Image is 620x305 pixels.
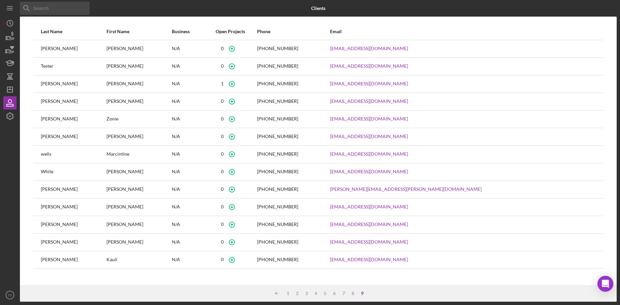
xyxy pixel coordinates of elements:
div: 0 [221,222,224,227]
div: N/A [172,164,204,180]
div: [PERSON_NAME] [106,216,172,233]
div: [PHONE_NUMBER] [257,46,298,51]
div: [PHONE_NUMBER] [257,204,298,209]
input: Search [20,2,90,15]
div: [PHONE_NUMBER] [257,187,298,192]
div: [PHONE_NUMBER] [257,239,298,245]
a: [EMAIL_ADDRESS][DOMAIN_NAME] [330,204,408,209]
div: 4 [311,291,320,296]
a: [EMAIL_ADDRESS][DOMAIN_NAME] [330,151,408,157]
div: [PERSON_NAME] [106,128,172,145]
div: [PHONE_NUMBER] [257,134,298,139]
a: [EMAIL_ADDRESS][DOMAIN_NAME] [330,99,408,104]
a: [EMAIL_ADDRESS][DOMAIN_NAME] [330,257,408,262]
div: [PERSON_NAME] [41,111,106,127]
div: [PHONE_NUMBER] [257,99,298,104]
div: [PHONE_NUMBER] [257,257,298,262]
div: N/A [172,199,204,215]
div: 7 [339,291,348,296]
div: 1 [221,81,224,86]
div: 6 [330,291,339,296]
div: [PHONE_NUMBER] [257,63,298,69]
a: [EMAIL_ADDRESS][DOMAIN_NAME] [330,222,408,227]
div: Open Projects [204,29,256,34]
div: [PERSON_NAME] [106,93,172,110]
div: 0 [221,99,224,104]
div: [PHONE_NUMBER] [257,151,298,157]
div: [PHONE_NUMBER] [257,222,298,227]
div: 0 [221,151,224,157]
div: 0 [221,257,224,262]
div: [PERSON_NAME] [41,199,106,215]
div: 8 [348,291,358,296]
div: N/A [172,93,204,110]
div: [PERSON_NAME] [106,58,172,75]
a: [EMAIL_ADDRESS][DOMAIN_NAME] [330,81,408,86]
div: 2 [293,291,302,296]
div: N/A [172,234,204,251]
b: Clients [311,6,325,11]
a: [EMAIL_ADDRESS][DOMAIN_NAME] [330,46,408,51]
div: [PERSON_NAME] [41,128,106,145]
div: [PHONE_NUMBER] [257,81,298,86]
div: N/A [172,216,204,233]
div: [PERSON_NAME] [41,40,106,57]
div: 0 [221,134,224,139]
div: N/A [172,146,204,163]
a: [EMAIL_ADDRESS][DOMAIN_NAME] [330,116,408,121]
a: [PERSON_NAME][EMAIL_ADDRESS][PERSON_NAME][DOMAIN_NAME] [330,187,482,192]
div: 5 [320,291,330,296]
div: Last Name [41,29,106,34]
div: [PERSON_NAME] [106,76,172,92]
div: [PHONE_NUMBER] [257,116,298,121]
text: TS [8,293,12,297]
div: N/A [172,181,204,198]
div: Kauli [106,252,172,268]
a: [EMAIL_ADDRESS][DOMAIN_NAME] [330,63,408,69]
div: First Name [106,29,172,34]
div: 9 [358,291,367,296]
div: Zonie [106,111,172,127]
div: 0 [221,169,224,174]
div: Marcintine [106,146,172,163]
div: [PHONE_NUMBER] [257,169,298,174]
button: TS [3,288,17,302]
a: [EMAIL_ADDRESS][DOMAIN_NAME] [330,134,408,139]
div: N/A [172,40,204,57]
div: N/A [172,252,204,268]
div: wells [41,146,106,163]
div: Open Intercom Messenger [597,276,613,292]
div: [PERSON_NAME] [106,164,172,180]
div: [PERSON_NAME] [41,234,106,251]
div: 0 [221,239,224,245]
div: N/A [172,58,204,75]
div: 1 [283,291,293,296]
div: [PERSON_NAME] [41,252,106,268]
div: White [41,164,106,180]
div: [PERSON_NAME] [106,234,172,251]
a: [EMAIL_ADDRESS][DOMAIN_NAME] [330,169,408,174]
div: [PERSON_NAME] [106,199,172,215]
div: 0 [221,46,224,51]
div: 0 [221,204,224,209]
div: Business [172,29,204,34]
div: [PERSON_NAME] [41,181,106,198]
div: [PERSON_NAME] [41,93,106,110]
div: 3 [302,291,311,296]
div: [PERSON_NAME] [41,76,106,92]
div: Tester [41,58,106,75]
div: 0 [221,116,224,121]
div: 0 [221,63,224,69]
div: Phone [257,29,329,34]
div: [PERSON_NAME] [106,181,172,198]
div: [PERSON_NAME] [41,216,106,233]
div: [PERSON_NAME] [106,40,172,57]
div: N/A [172,128,204,145]
div: 0 [221,187,224,192]
a: [EMAIL_ADDRESS][DOMAIN_NAME] [330,239,408,245]
div: N/A [172,76,204,92]
div: N/A [172,111,204,127]
div: Email [330,29,596,34]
